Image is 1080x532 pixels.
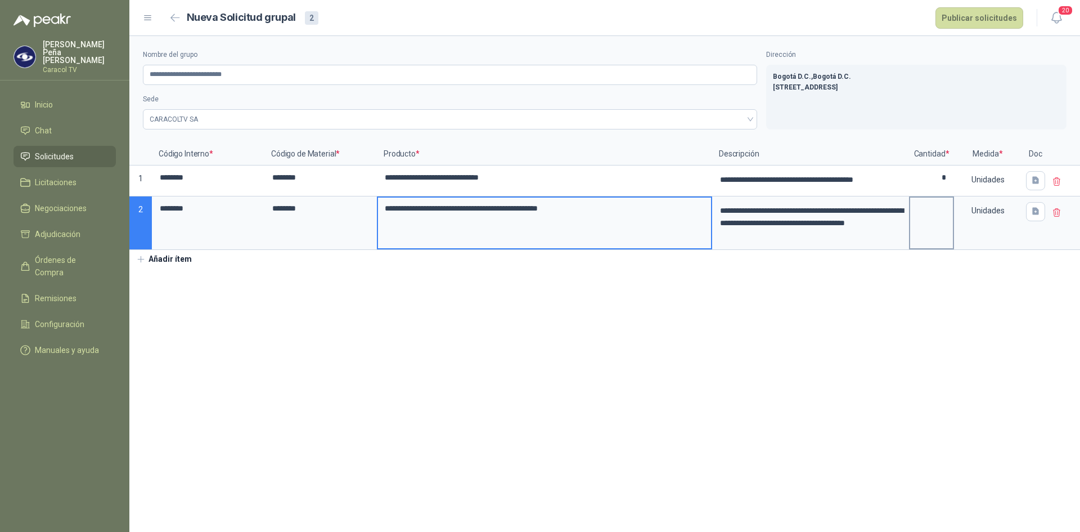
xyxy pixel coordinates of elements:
p: Medida [954,143,1021,166]
span: Solicitudes [35,150,74,163]
button: Publicar solicitudes [935,7,1023,29]
a: Inicio [13,94,116,115]
p: Descripción [712,143,909,166]
span: Adjudicación [35,228,80,240]
p: Código de Material [264,143,377,166]
div: Unidades [955,167,1020,193]
a: Solicitudes [13,146,116,167]
a: Negociaciones [13,198,116,219]
span: Inicio [35,99,53,111]
p: Código Interno [152,143,264,166]
span: Manuales y ayuda [35,344,99,356]
span: Chat [35,124,52,137]
a: Manuales y ayuda [13,339,116,361]
span: Negociaciones [35,202,87,214]
label: Dirección [766,50,1066,60]
a: Configuración [13,314,116,335]
a: Chat [13,120,116,141]
a: Remisiones [13,288,116,309]
a: Licitaciones [13,172,116,193]
label: Sede [143,94,757,105]
span: Configuración [35,318,84,330]
p: Doc [1021,143,1050,166]
p: Producto [377,143,712,166]
a: Adjudicación [13,223,116,245]
span: Remisiones [35,292,76,305]
span: CARACOLTV SA [150,111,750,128]
p: [STREET_ADDRESS] [773,82,1060,93]
span: Licitaciones [35,176,76,189]
h2: Nueva Solicitud grupal [187,10,296,26]
button: 20 [1046,8,1066,28]
button: Añadir ítem [129,250,199,269]
a: Órdenes de Compra [13,249,116,283]
span: Órdenes de Compra [35,254,105,279]
p: Cantidad [909,143,954,166]
img: Company Logo [14,46,35,68]
p: 1 [129,166,152,196]
p: [PERSON_NAME] Peña [PERSON_NAME] [43,41,116,64]
p: 2 [129,196,152,250]
p: Bogotá D.C. , Bogotá D.C. [773,71,1060,82]
p: Caracol TV [43,66,116,73]
img: Logo peakr [13,14,71,27]
span: 20 [1057,5,1073,16]
label: Nombre del grupo [143,50,757,60]
div: Unidades [955,198,1020,223]
div: 2 [305,11,318,25]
